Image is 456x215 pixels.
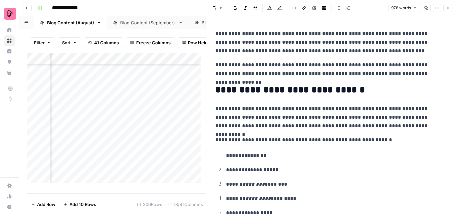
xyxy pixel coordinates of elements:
a: Usage [4,191,15,202]
button: Row Height [178,37,216,48]
button: Add 10 Rows [59,199,100,210]
a: Your Data [4,67,15,78]
div: 200 Rows [134,199,165,210]
a: Blog Content (September) [107,16,189,29]
span: Add 10 Rows [69,201,96,208]
button: Filter [30,37,55,48]
span: Sort [62,39,71,46]
button: 41 Columns [84,37,123,48]
button: Help + Support [4,202,15,212]
a: Insights [4,46,15,57]
span: 978 words [391,5,411,11]
div: Blog Content (September) [120,19,176,26]
span: Row Height [188,39,212,46]
span: Filter [34,39,45,46]
span: Add Row [37,201,55,208]
div: Blog Content (August) [47,19,94,26]
button: 978 words [388,4,420,12]
a: Blog Content (July) [189,16,256,29]
img: Preply Logo [4,8,16,20]
span: Freeze Columns [136,39,171,46]
button: Sort [58,37,81,48]
button: Add Row [27,199,59,210]
a: Home [4,25,15,35]
a: Browse [4,35,15,46]
button: Freeze Columns [126,37,175,48]
button: Workspace: Preply [4,5,15,22]
a: Opportunities [4,57,15,67]
div: Blog Content (July) [202,19,243,26]
a: Blog Content (August) [34,16,107,29]
span: 41 Columns [94,39,119,46]
div: 18/41 Columns [165,199,206,210]
a: Settings [4,180,15,191]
